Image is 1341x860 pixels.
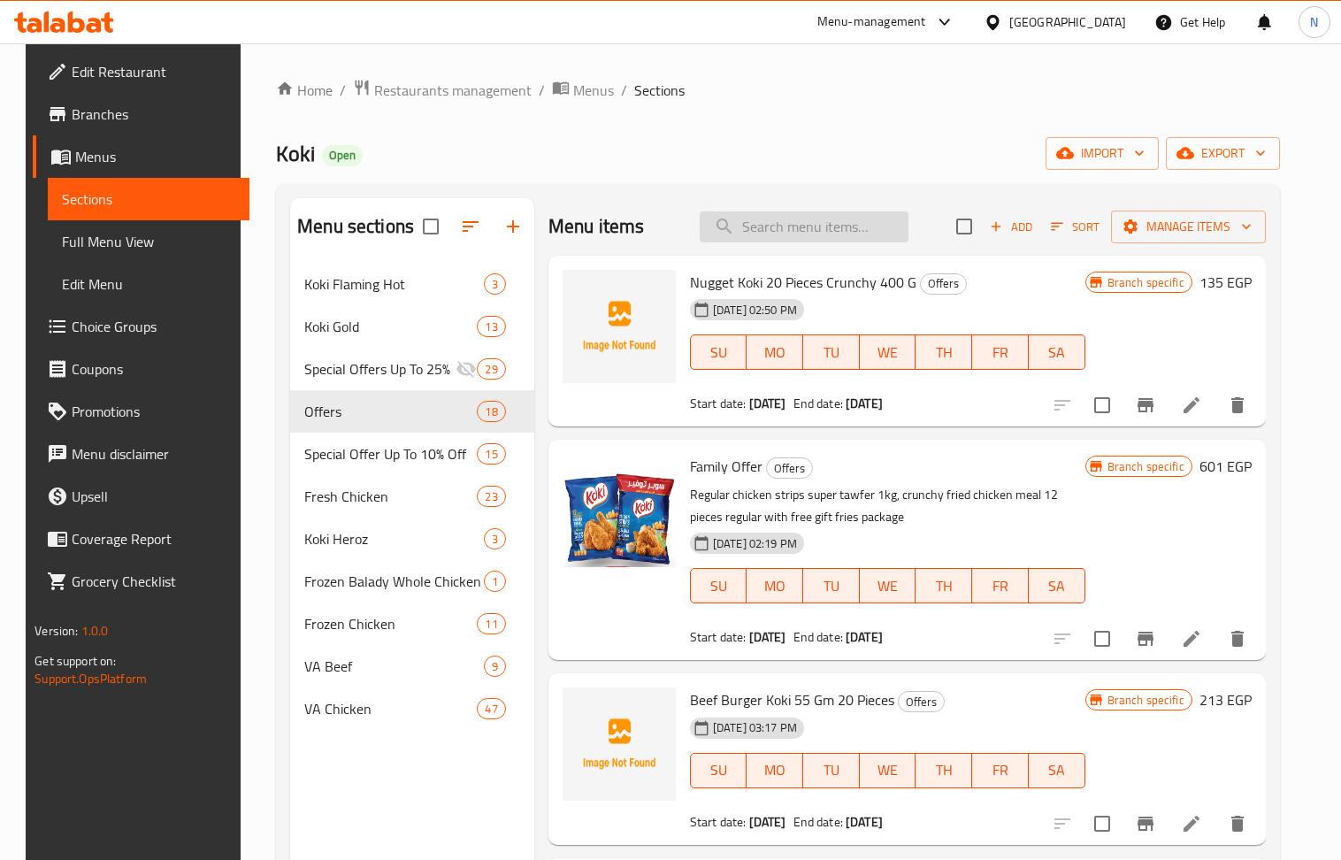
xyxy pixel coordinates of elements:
span: 47 [478,701,504,718]
span: 23 [478,488,504,505]
span: Koki [276,134,315,173]
span: FR [979,340,1022,365]
div: items [477,401,505,422]
span: Fresh Chicken [304,486,477,507]
span: Add [987,217,1035,237]
a: Edit menu item [1181,628,1202,649]
span: SU [698,340,740,365]
input: search [700,211,908,242]
h6: 213 EGP [1199,687,1252,712]
span: Select to update [1084,387,1121,424]
span: Promotions [72,401,235,422]
span: 3 [485,531,505,548]
div: Offers [920,273,967,295]
div: items [477,613,505,634]
a: Edit menu item [1181,813,1202,834]
span: WE [867,757,909,783]
div: Menu-management [817,12,926,33]
div: VA Beef9 [290,645,534,687]
li: / [621,80,627,101]
img: Nugget Koki 20 Pieces Crunchy 400 G [563,270,676,383]
span: Get support on: [34,649,116,672]
span: Branches [72,104,235,125]
button: Branch-specific-item [1124,384,1167,426]
span: Select to update [1084,805,1121,842]
a: Full Menu View [48,220,249,263]
button: Add section [492,205,534,248]
div: Frozen Chicken11 [290,603,534,645]
span: Coverage Report [72,528,235,549]
span: 1.0.0 [81,619,109,642]
a: Edit Restaurant [33,50,249,93]
span: 1 [485,573,505,590]
span: WE [867,340,909,365]
span: Start date: [690,392,747,415]
span: MO [754,340,796,365]
span: 9 [485,658,505,675]
a: Branches [33,93,249,135]
button: Manage items [1111,211,1266,243]
span: Grocery Checklist [72,571,235,592]
span: SU [698,757,740,783]
span: 11 [478,616,504,633]
span: Select all sections [412,208,449,245]
a: Coupons [33,348,249,390]
span: Edit Menu [62,273,235,295]
span: Upsell [72,486,235,507]
b: [DATE] [846,392,883,415]
span: Menus [573,80,614,101]
img: Beef Burger Koki 55 Gm 20 Pieces [563,687,676,801]
a: Upsell [33,475,249,518]
li: / [340,80,346,101]
span: Menus [75,146,235,167]
a: Promotions [33,390,249,433]
span: TU [810,573,853,599]
button: import [1046,137,1159,170]
span: 18 [478,403,504,420]
div: Offers18 [290,390,534,433]
button: MO [747,753,803,788]
span: Special Offers Up To 25% [304,358,456,380]
b: [DATE] [749,392,786,415]
span: 3 [485,276,505,293]
div: Koki Flaming Hot [304,273,484,295]
span: Edit Restaurant [72,61,235,82]
div: Koki Heroz3 [290,518,534,560]
button: SU [690,753,747,788]
div: items [477,698,505,719]
span: [DATE] 02:50 PM [706,302,804,319]
img: Family Offer [563,454,676,567]
button: Branch-specific-item [1124,618,1167,660]
div: VA Beef [304,656,484,677]
span: Offers [304,401,477,422]
a: Edit menu item [1181,395,1202,416]
button: TU [803,753,860,788]
span: Menu disclaimer [72,443,235,465]
b: [DATE] [846,626,883,649]
span: Koki Heroz [304,528,484,549]
span: SA [1036,340,1078,365]
span: Select section [946,208,983,245]
span: 15 [478,446,504,463]
button: TH [916,568,972,603]
button: delete [1216,802,1259,845]
button: TH [916,753,972,788]
span: export [1180,142,1266,165]
span: 13 [478,319,504,335]
span: Sections [62,188,235,210]
div: items [484,528,506,549]
button: Sort [1046,213,1104,241]
span: Start date: [690,626,747,649]
div: items [484,656,506,677]
span: Sort [1051,217,1100,237]
button: FR [972,568,1029,603]
b: [DATE] [846,810,883,833]
h2: Menu sections [297,213,414,240]
span: [DATE] 03:17 PM [706,719,804,736]
span: Coupons [72,358,235,380]
span: Offers [899,692,944,712]
nav: Menu sections [290,256,534,737]
div: Frozen Balady Whole Chicken1 [290,560,534,603]
button: WE [860,334,916,370]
